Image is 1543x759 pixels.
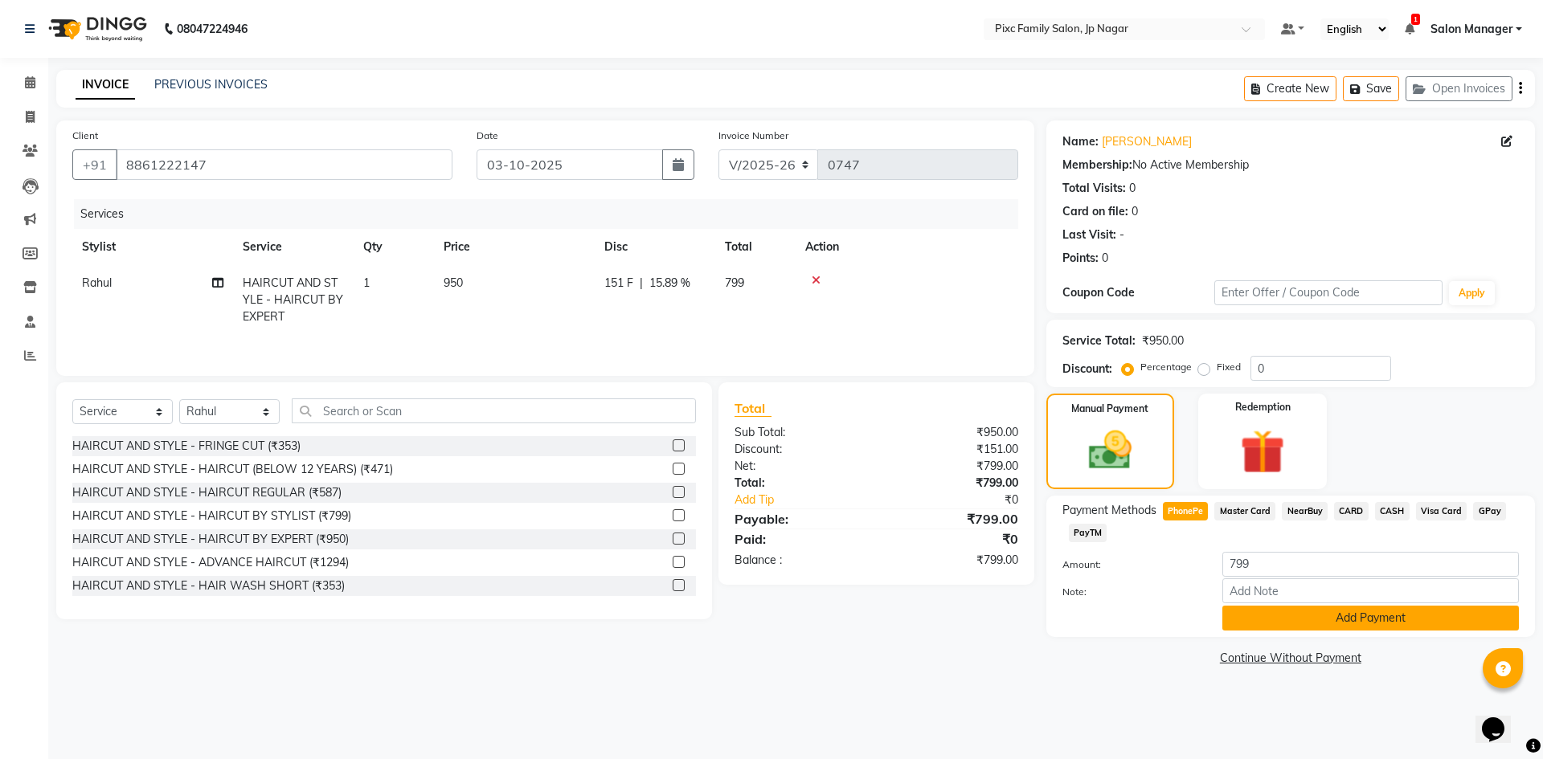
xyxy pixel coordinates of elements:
[74,199,1030,229] div: Services
[82,275,112,290] span: Rahul
[1475,695,1527,743] iframe: chat widget
[72,129,98,143] label: Client
[72,508,351,524] div: HAIRCUT AND STYLE - HAIRCUT BY STYLIST (₹799)
[876,458,1029,475] div: ₹799.00
[1375,502,1410,520] span: CASH
[1062,157,1519,173] div: No Active Membership
[72,484,342,501] div: HAIRCUT AND STYLE - HAIRCUT REGULAR (₹587)
[796,229,1018,265] th: Action
[243,275,343,324] span: HAIRCUT AND STYLE - HAIRCUT BY EXPERT
[292,398,696,423] input: Search or Scan
[1140,360,1192,374] label: Percentage
[1142,333,1184,349] div: ₹950.00
[1050,650,1532,667] a: Continue Without Payment
[722,424,876,441] div: Sub Total:
[876,552,1029,569] div: ₹799.00
[1062,333,1136,349] div: Service Total:
[72,554,349,571] div: HAIRCUT AND STYLE - ADVANCE HAIRCUT (₹1294)
[718,129,788,143] label: Invoice Number
[477,129,498,143] label: Date
[1343,76,1399,101] button: Save
[1062,361,1112,377] div: Discount:
[1062,284,1214,301] div: Coupon Code
[72,531,349,548] div: HAIRCUT AND STYLE - HAIRCUT BY EXPERT (₹950)
[876,529,1029,549] div: ₹0
[434,229,595,265] th: Price
[1050,585,1210,599] label: Note:
[1244,76,1336,101] button: Create New
[1222,578,1519,603] input: Add Note
[363,275,370,290] span: 1
[902,492,1029,508] div: ₹0
[649,275,690,292] span: 15.89 %
[722,529,876,549] div: Paid:
[1235,400,1291,414] label: Redemption
[1163,502,1209,520] span: PhonePe
[1222,552,1519,577] input: Amount
[72,149,117,180] button: +91
[1119,226,1124,243] div: -
[1075,426,1145,475] img: _cash.svg
[41,6,151,51] img: logo
[1102,250,1108,267] div: 0
[1062,157,1132,173] div: Membership:
[1406,76,1512,101] button: Open Invoices
[444,275,463,290] span: 950
[233,229,354,265] th: Service
[1282,502,1328,520] span: NearBuy
[1430,21,1512,38] span: Salon Manager
[725,275,744,290] span: 799
[876,509,1029,528] div: ₹799.00
[1226,424,1299,479] img: _gift.svg
[1222,606,1519,630] button: Add Payment
[72,577,345,594] div: HAIRCUT AND STYLE - HAIR WASH SHORT (₹353)
[1449,281,1495,305] button: Apply
[1062,502,1156,519] span: Payment Methods
[1102,133,1192,150] a: [PERSON_NAME]
[876,475,1029,492] div: ₹799.00
[154,77,268,92] a: PREVIOUS INVOICES
[1069,524,1107,542] span: PayTM
[1062,180,1126,197] div: Total Visits:
[1132,203,1138,220] div: 0
[1217,360,1241,374] label: Fixed
[72,438,301,455] div: HAIRCUT AND STYLE - FRINGE CUT (₹353)
[72,229,233,265] th: Stylist
[1416,502,1467,520] span: Visa Card
[1062,203,1128,220] div: Card on file:
[722,475,876,492] div: Total:
[722,441,876,458] div: Discount:
[1405,22,1414,36] a: 1
[1334,502,1369,520] span: CARD
[876,441,1029,458] div: ₹151.00
[735,400,771,417] span: Total
[72,461,393,478] div: HAIRCUT AND STYLE - HAIRCUT (BELOW 12 YEARS) (₹471)
[1214,502,1275,520] span: Master Card
[1473,502,1506,520] span: GPay
[76,71,135,100] a: INVOICE
[1071,402,1148,416] label: Manual Payment
[604,275,633,292] span: 151 F
[177,6,248,51] b: 08047224946
[354,229,434,265] th: Qty
[1129,180,1136,197] div: 0
[1062,133,1099,150] div: Name:
[876,424,1029,441] div: ₹950.00
[1214,280,1443,305] input: Enter Offer / Coupon Code
[595,229,715,265] th: Disc
[1411,14,1420,25] span: 1
[715,229,796,265] th: Total
[722,552,876,569] div: Balance :
[116,149,452,180] input: Search by Name/Mobile/Email/Code
[722,458,876,475] div: Net:
[1062,250,1099,267] div: Points:
[722,492,902,508] a: Add Tip
[1062,226,1116,243] div: Last Visit:
[722,509,876,528] div: Payable:
[1050,557,1210,572] label: Amount:
[640,275,643,292] span: |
